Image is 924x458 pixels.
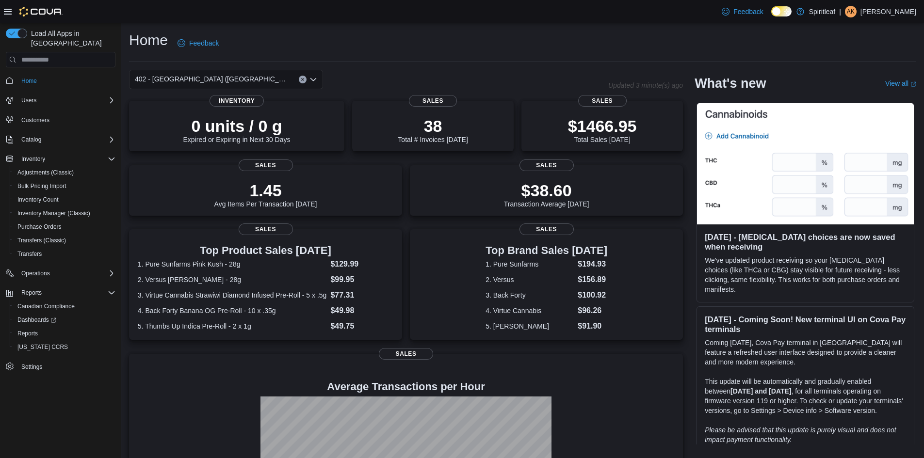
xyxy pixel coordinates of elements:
[17,302,75,310] span: Canadian Compliance
[2,152,119,166] button: Inventory
[568,116,637,143] div: Total Sales [DATE]
[839,6,841,17] p: |
[138,275,327,284] dt: 2. Versus [PERSON_NAME] - 28g
[486,290,574,300] dt: 3. Back Forty
[129,31,168,50] h1: Home
[847,6,855,17] span: AK
[14,235,115,246] span: Transfers (Classic)
[17,114,115,126] span: Customers
[705,426,896,443] em: Please be advised that this update is purely visual and does not impact payment functionality.
[183,116,291,143] div: Expired or Expiring in Next 30 Days
[138,306,327,316] dt: 4. Back Forty Banana OG Pre-Roll - 10 x .35g
[486,306,574,316] dt: 4. Virtue Cannabis
[17,361,115,373] span: Settings
[771,16,772,17] span: Dark Mode
[910,81,916,87] svg: External link
[504,181,589,200] p: $38.60
[2,113,119,127] button: Customers
[14,221,65,233] a: Purchase Orders
[608,81,683,89] p: Updated 3 minute(s) ago
[330,289,393,301] dd: $77.31
[578,95,627,107] span: Sales
[771,6,792,16] input: Dark Mode
[809,6,835,17] p: Spiritleaf
[705,338,906,367] p: Coming [DATE], Cova Pay terminal in [GEOGRAPHIC_DATA] will feature a refreshed user interface des...
[2,73,119,87] button: Home
[21,155,45,163] span: Inventory
[2,360,119,374] button: Settings
[2,267,119,280] button: Operations
[17,182,66,190] span: Bulk Pricing Import
[14,207,115,219] span: Inventory Manager (Classic)
[19,7,63,16] img: Cova
[17,153,49,165] button: Inventory
[14,194,115,205] span: Inventory Count
[17,287,46,299] button: Reports
[138,259,327,269] dt: 1. Pure Sunfarms Pink Kush - 28g
[21,116,49,124] span: Customers
[239,223,293,235] span: Sales
[17,287,115,299] span: Reports
[21,136,41,143] span: Catalog
[17,250,42,258] span: Transfers
[578,289,607,301] dd: $100.92
[17,196,59,204] span: Inventory Count
[17,361,46,373] a: Settings
[17,223,62,231] span: Purchase Orders
[135,73,289,85] span: 402 - [GEOGRAPHIC_DATA] ([GEOGRAPHIC_DATA])
[214,181,317,200] p: 1.45
[21,77,37,85] span: Home
[189,38,219,48] span: Feedback
[330,274,393,285] dd: $99.95
[14,207,94,219] a: Inventory Manager (Classic)
[486,259,574,269] dt: 1. Pure Sunfarms
[239,159,293,171] span: Sales
[10,247,119,261] button: Transfers
[10,313,119,327] a: Dashboards
[14,167,78,178] a: Adjustments (Classic)
[705,255,906,294] p: We've updated product receiving so your [MEDICAL_DATA] choices (like THCa or CBG) stay visible fo...
[17,75,41,87] a: Home
[14,248,115,260] span: Transfers
[730,387,791,395] strong: [DATE] and [DATE]
[705,232,906,252] h3: [DATE] - [MEDICAL_DATA] choices are now saved when receiving
[10,193,119,206] button: Inventory Count
[309,76,317,83] button: Open list of options
[14,248,46,260] a: Transfers
[14,194,63,205] a: Inventory Count
[17,237,66,244] span: Transfers (Classic)
[705,315,906,334] h3: [DATE] - Coming Soon! New terminal UI on Cova Pay terminals
[14,314,60,326] a: Dashboards
[14,341,115,353] span: Washington CCRS
[14,180,70,192] a: Bulk Pricing Import
[10,340,119,354] button: [US_STATE] CCRS
[27,29,115,48] span: Load All Apps in [GEOGRAPHIC_DATA]
[2,133,119,146] button: Catalog
[398,116,468,143] div: Total # Invoices [DATE]
[14,300,79,312] a: Canadian Compliance
[10,220,119,234] button: Purchase Orders
[174,33,223,53] a: Feedback
[860,6,916,17] p: [PERSON_NAME]
[379,348,433,360] span: Sales
[14,167,115,178] span: Adjustments (Classic)
[14,221,115,233] span: Purchase Orders
[409,95,457,107] span: Sales
[21,269,50,277] span: Operations
[519,159,574,171] span: Sales
[705,377,906,415] p: This update will be automatically and gradually enabled between , for all terminals operating on ...
[330,305,393,316] dd: $49.98
[6,69,115,399] nav: Complex example
[10,234,119,247] button: Transfers (Classic)
[14,180,115,192] span: Bulk Pricing Import
[519,223,574,235] span: Sales
[10,327,119,340] button: Reports
[486,275,574,284] dt: 2. Versus
[299,76,307,83] button: Clear input
[504,181,589,208] div: Transaction Average [DATE]
[17,153,115,165] span: Inventory
[695,76,766,91] h2: What's new
[845,6,857,17] div: Alica K
[17,316,56,324] span: Dashboards
[578,320,607,332] dd: $91.90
